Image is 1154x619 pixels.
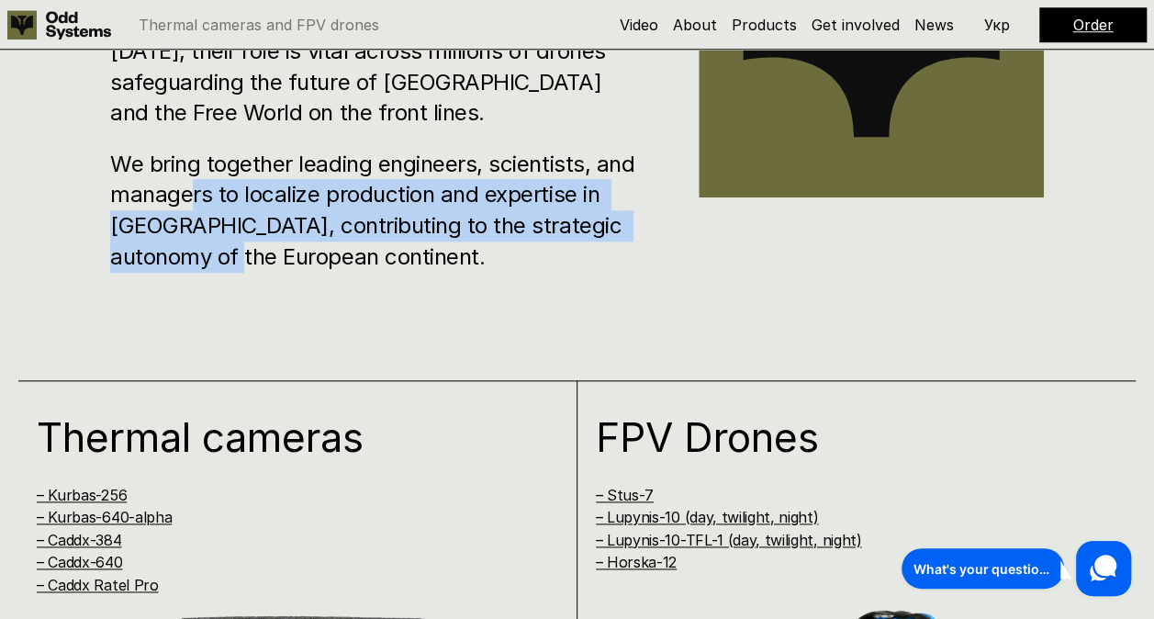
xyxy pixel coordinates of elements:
[812,16,900,34] a: Get involved
[37,486,127,504] a: – Kurbas-256
[596,486,654,504] a: – Stus-7
[37,553,122,571] a: – Caddx-640
[110,36,644,129] h3: [DATE], their role is vital across millions of drones safeguarding the future of [GEOGRAPHIC_DATA...
[1073,16,1114,34] a: Order
[37,531,121,549] a: – Caddx-384
[37,576,159,594] a: – Caddx Ratel Pro
[914,16,954,34] a: News
[596,417,1086,457] h1: FPV Drones
[984,17,1010,32] p: Укр
[732,16,797,34] a: Products
[596,531,862,549] a: – Lupynis-10-TFL-1 (day, twilight, night)
[596,508,819,526] a: – Lupynis-10 (day, twilight, night)
[110,149,644,272] h3: We bring together leading engineers, scientists, and managers to localize production and expertis...
[37,508,172,526] a: – Kurbas-640-alpha
[620,16,658,34] a: Video
[673,16,717,34] a: About
[897,536,1136,601] iframe: HelpCrunch
[37,417,527,457] h1: Thermal cameras
[596,553,677,571] a: – Horska-12
[139,17,379,32] p: Thermal cameras and FPV drones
